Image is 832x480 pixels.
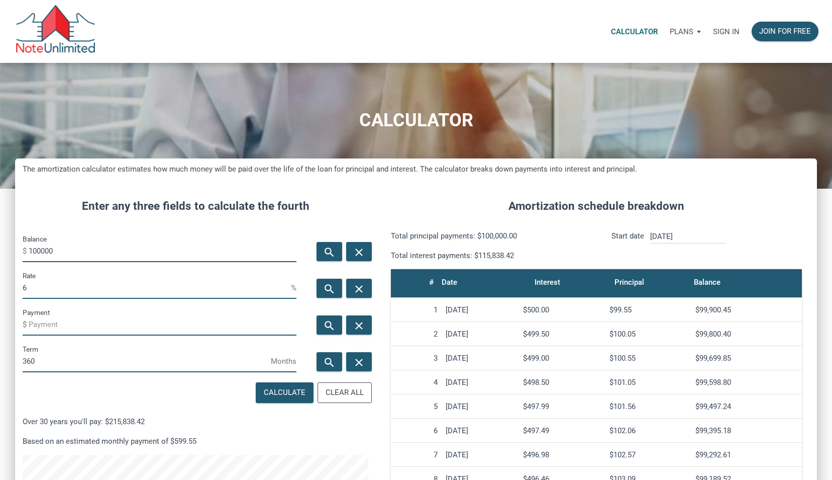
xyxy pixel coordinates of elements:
[29,313,296,336] input: Payment
[23,276,291,299] input: Rate
[23,243,29,259] span: $
[535,275,560,289] div: Interest
[664,17,707,47] button: Plans
[752,22,818,41] button: Join for free
[323,319,335,332] i: search
[346,315,372,335] button: close
[523,378,601,387] div: $498.50
[523,305,601,314] div: $500.00
[323,246,335,259] i: search
[609,305,688,314] div: $99.55
[442,275,457,289] div: Date
[609,426,688,435] div: $102.06
[264,387,305,398] div: Calculate
[611,230,644,262] p: Start date
[353,283,365,295] i: close
[29,239,296,262] input: Balance
[353,356,365,369] i: close
[395,426,438,435] div: 6
[271,353,296,369] span: Months
[23,435,368,447] p: Based on an estimated monthly payment of $599.55
[256,382,314,403] button: Calculate
[429,275,434,289] div: #
[391,230,589,242] p: Total principal payments: $100,000.00
[446,354,515,363] div: [DATE]
[609,450,688,459] div: $102.57
[609,330,688,339] div: $100.05
[670,27,693,36] p: Plans
[609,402,688,411] div: $101.56
[395,378,438,387] div: 4
[353,319,365,332] i: close
[346,279,372,298] button: close
[523,450,601,459] div: $496.98
[23,233,47,245] label: Balance
[605,16,664,47] a: Calculator
[713,27,740,36] p: Sign in
[383,198,809,215] h4: Amortization schedule breakdown
[695,402,798,411] div: $99,497.24
[694,275,720,289] div: Balance
[317,352,342,371] button: search
[395,402,438,411] div: 5
[695,330,798,339] div: $99,800.40
[391,250,589,262] p: Total interest payments: $115,838.42
[695,305,798,314] div: $99,900.45
[23,164,809,175] h5: The amortization calculator estimates how much money will be paid over the life of the loan for p...
[346,242,372,261] button: close
[353,246,365,259] i: close
[695,378,798,387] div: $99,598.80
[746,16,824,47] a: Join for free
[395,330,438,339] div: 2
[523,354,601,363] div: $499.00
[523,402,601,411] div: $497.99
[323,356,335,369] i: search
[8,110,824,131] h1: CALCULATOR
[317,279,342,298] button: search
[326,387,364,398] div: Clear All
[346,352,372,371] button: close
[317,242,342,261] button: search
[23,270,36,282] label: Rate
[707,16,746,47] a: Sign in
[523,330,601,339] div: $499.50
[614,275,644,289] div: Principal
[23,306,50,318] label: Payment
[395,450,438,459] div: 7
[695,426,798,435] div: $99,395.18
[611,27,658,36] p: Calculator
[395,305,438,314] div: 1
[523,426,601,435] div: $497.49
[318,382,372,403] button: Clear All
[23,198,368,215] h4: Enter any three fields to calculate the fourth
[446,378,515,387] div: [DATE]
[446,426,515,435] div: [DATE]
[23,343,38,355] label: Term
[446,330,515,339] div: [DATE]
[23,416,368,428] p: Over 30 years you'll pay: $215,838.42
[291,280,296,296] span: %
[446,305,515,314] div: [DATE]
[609,354,688,363] div: $100.55
[695,450,798,459] div: $99,292.61
[323,283,335,295] i: search
[609,378,688,387] div: $101.05
[446,402,515,411] div: [DATE]
[23,350,271,372] input: Term
[395,354,438,363] div: 3
[664,16,707,47] a: Plans
[759,26,811,37] div: Join for free
[317,315,342,335] button: search
[446,450,515,459] div: [DATE]
[23,316,29,333] span: $
[695,354,798,363] div: $99,699.85
[15,5,96,58] img: NoteUnlimited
